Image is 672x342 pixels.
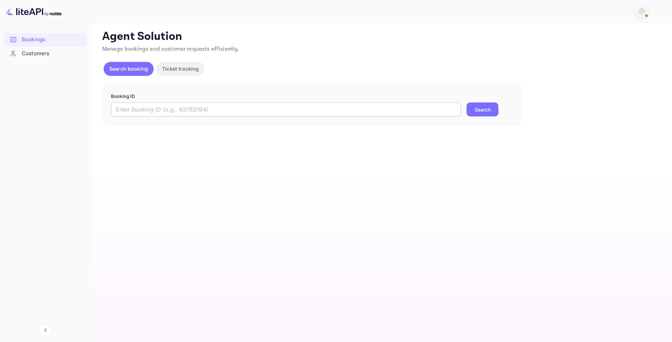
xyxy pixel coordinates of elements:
p: Search booking [109,65,148,72]
p: Ticket tracking [162,65,199,72]
div: Bookings [22,36,83,44]
div: Customers [4,47,86,60]
p: Booking ID [111,93,513,100]
div: Customers [22,50,83,58]
img: LiteAPI logo [6,6,62,17]
p: Agent Solution [102,30,659,44]
input: Enter Booking ID (e.g., 63782194) [111,102,461,116]
a: Customers [4,47,86,60]
span: Manage bookings and customer requests efficiently. [102,45,239,53]
div: Bookings [4,33,86,47]
button: Collapse navigation [39,324,52,336]
a: Bookings [4,33,86,46]
button: Search [467,102,498,116]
